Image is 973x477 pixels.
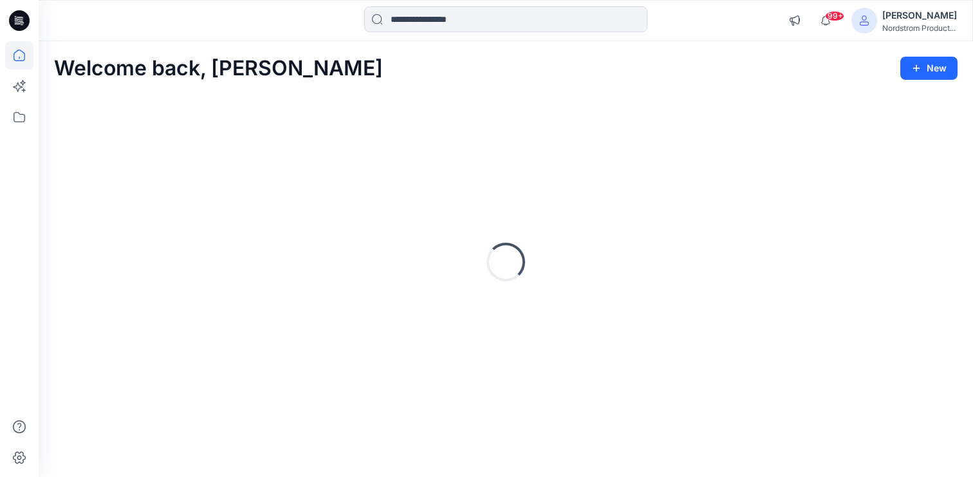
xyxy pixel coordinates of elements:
button: New [900,57,958,80]
svg: avatar [859,15,869,26]
div: [PERSON_NAME] [882,8,957,23]
div: Nordstrom Product... [882,23,957,33]
span: 99+ [825,11,844,21]
h2: Welcome back, [PERSON_NAME] [54,57,383,80]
